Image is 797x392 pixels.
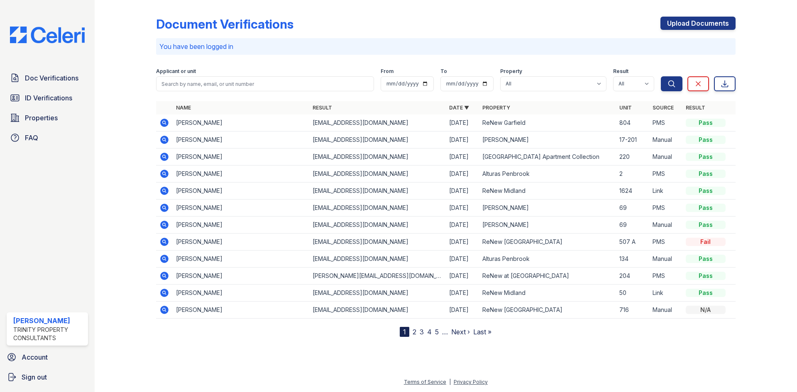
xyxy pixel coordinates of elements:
[686,289,726,297] div: Pass
[446,268,479,285] td: [DATE]
[446,131,479,149] td: [DATE]
[449,379,451,385] div: |
[309,268,446,285] td: [PERSON_NAME][EMAIL_ADDRESS][DOMAIN_NAME]
[413,328,416,336] a: 2
[686,238,726,246] div: Fail
[649,166,682,183] td: PMS
[616,217,649,234] td: 69
[616,183,649,200] td: 1624
[649,200,682,217] td: PMS
[427,328,432,336] a: 4
[440,68,447,75] label: To
[7,110,88,126] a: Properties
[173,166,309,183] td: [PERSON_NAME]
[173,285,309,302] td: [PERSON_NAME]
[649,285,682,302] td: Link
[649,149,682,166] td: Manual
[442,327,448,337] span: …
[479,217,616,234] td: [PERSON_NAME]
[309,285,446,302] td: [EMAIL_ADDRESS][DOMAIN_NAME]
[616,302,649,319] td: 716
[313,105,332,111] a: Result
[176,105,191,111] a: Name
[479,234,616,251] td: ReNew [GEOGRAPHIC_DATA]
[686,272,726,280] div: Pass
[686,119,726,127] div: Pass
[3,369,91,385] a: Sign out
[649,251,682,268] td: Manual
[649,302,682,319] td: Manual
[25,93,72,103] span: ID Verifications
[446,217,479,234] td: [DATE]
[479,149,616,166] td: [GEOGRAPHIC_DATA] Apartment Collection
[446,183,479,200] td: [DATE]
[446,200,479,217] td: [DATE]
[649,234,682,251] td: PMS
[449,105,469,111] a: Date ▼
[616,166,649,183] td: 2
[22,352,48,362] span: Account
[473,328,491,336] a: Last »
[479,131,616,149] td: [PERSON_NAME]
[156,76,374,91] input: Search by name, email, or unit number
[686,204,726,212] div: Pass
[173,200,309,217] td: [PERSON_NAME]
[173,131,309,149] td: [PERSON_NAME]
[7,90,88,106] a: ID Verifications
[309,131,446,149] td: [EMAIL_ADDRESS][DOMAIN_NAME]
[309,217,446,234] td: [EMAIL_ADDRESS][DOMAIN_NAME]
[479,183,616,200] td: ReNew Midland
[420,328,424,336] a: 3
[479,166,616,183] td: Alturas Penbrook
[616,149,649,166] td: 220
[7,70,88,86] a: Doc Verifications
[479,302,616,319] td: ReNew [GEOGRAPHIC_DATA]
[173,114,309,131] td: [PERSON_NAME]
[446,149,479,166] td: [DATE]
[3,349,91,365] a: Account
[173,149,309,166] td: [PERSON_NAME]
[613,68,628,75] label: Result
[173,268,309,285] td: [PERSON_NAME]
[454,379,488,385] a: Privacy Policy
[660,17,736,30] a: Upload Documents
[156,68,196,75] label: Applicant or unit
[686,221,726,229] div: Pass
[479,200,616,217] td: [PERSON_NAME]
[616,251,649,268] td: 134
[686,306,726,314] div: N/A
[25,133,38,143] span: FAQ
[500,68,522,75] label: Property
[3,27,91,43] img: CE_Logo_Blue-a8612792a0a2168367f1c8372b55b34899dd931a85d93a1a3d3e32e68fde9ad4.png
[686,136,726,144] div: Pass
[173,217,309,234] td: [PERSON_NAME]
[446,166,479,183] td: [DATE]
[173,302,309,319] td: [PERSON_NAME]
[686,153,726,161] div: Pass
[686,105,705,111] a: Result
[446,114,479,131] td: [DATE]
[616,114,649,131] td: 804
[653,105,674,111] a: Source
[13,316,85,326] div: [PERSON_NAME]
[686,170,726,178] div: Pass
[649,217,682,234] td: Manual
[686,187,726,195] div: Pass
[309,234,446,251] td: [EMAIL_ADDRESS][DOMAIN_NAME]
[649,114,682,131] td: PMS
[7,129,88,146] a: FAQ
[173,251,309,268] td: [PERSON_NAME]
[309,114,446,131] td: [EMAIL_ADDRESS][DOMAIN_NAME]
[446,285,479,302] td: [DATE]
[13,326,85,342] div: Trinity Property Consultants
[22,372,47,382] span: Sign out
[479,114,616,131] td: ReNew Garfield
[451,328,470,336] a: Next ›
[156,17,293,32] div: Document Verifications
[173,234,309,251] td: [PERSON_NAME]
[159,41,732,51] p: You have been logged in
[616,131,649,149] td: 17-201
[479,285,616,302] td: ReNew Midland
[400,327,409,337] div: 1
